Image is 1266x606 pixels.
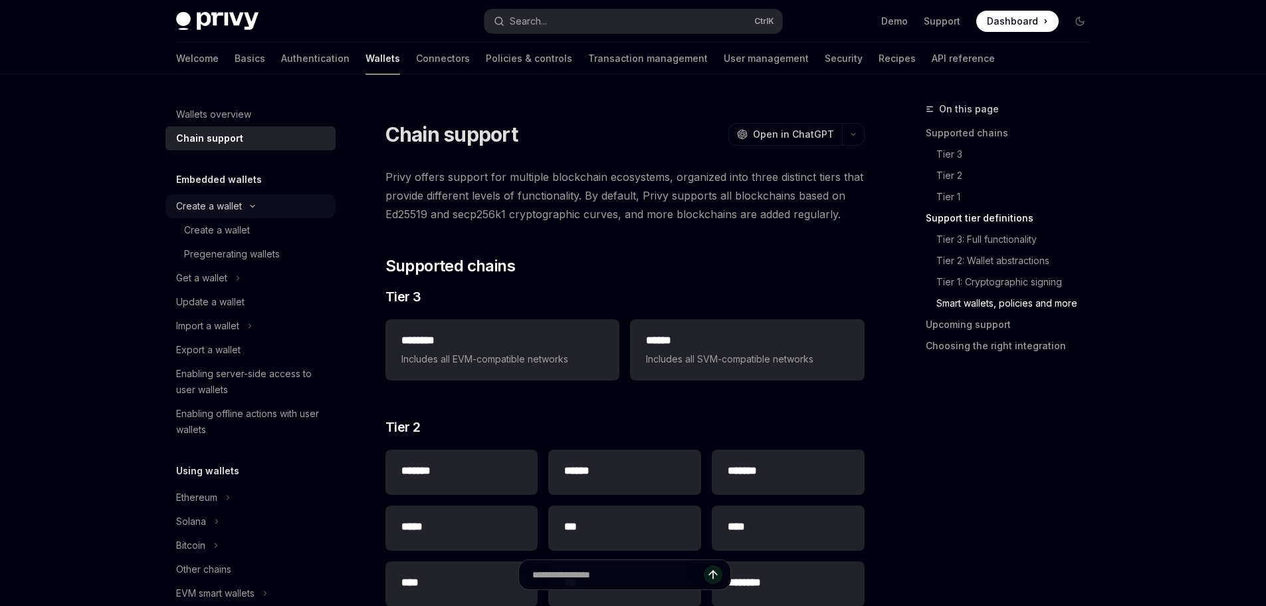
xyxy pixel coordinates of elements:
[976,11,1059,32] a: Dashboard
[176,366,328,398] div: Enabling server-side access to user wallets
[728,123,842,146] button: Open in ChatGPT
[588,43,708,75] a: Transaction management
[936,144,1101,165] a: Tier 3
[881,15,908,28] a: Demo
[879,43,916,75] a: Recipes
[165,402,336,442] a: Enabling offline actions with user wallets
[385,418,421,436] span: Tier 2
[385,122,518,146] h1: Chain support
[486,43,572,75] a: Policies & controls
[176,561,231,577] div: Other chains
[176,406,328,438] div: Enabling offline actions with user wallets
[704,565,722,584] button: Send message
[926,314,1101,335] a: Upcoming support
[165,126,336,150] a: Chain support
[366,43,400,75] a: Wallets
[165,218,336,242] a: Create a wallet
[932,43,995,75] a: API reference
[385,168,865,224] span: Privy offers support for multiple blockchain ecosystems, organized into three distinct tiers that...
[754,16,774,27] span: Ctrl K
[924,15,960,28] a: Support
[176,463,239,479] h5: Using wallets
[176,585,255,601] div: EVM smart wallets
[1069,11,1091,32] button: Toggle dark mode
[484,9,782,33] button: Search...CtrlK
[939,101,999,117] span: On this page
[630,319,864,380] a: **** *Includes all SVM-compatible networks
[401,351,603,367] span: Includes all EVM-compatible networks
[176,12,259,31] img: dark logo
[936,229,1101,250] a: Tier 3: Full functionality
[176,342,241,358] div: Export a wallet
[165,338,336,362] a: Export a wallet
[184,246,280,262] div: Pregenerating wallets
[936,293,1101,314] a: Smart wallets, policies and more
[235,43,265,75] a: Basics
[724,43,809,75] a: User management
[176,43,219,75] a: Welcome
[646,351,848,367] span: Includes all SVM-compatible networks
[936,271,1101,293] a: Tier 1: Cryptographic signing
[165,242,336,266] a: Pregenerating wallets
[165,557,336,581] a: Other chains
[176,537,205,553] div: Bitcoin
[184,222,250,238] div: Create a wallet
[165,290,336,314] a: Update a wallet
[176,514,206,530] div: Solana
[176,172,262,188] h5: Embedded wallets
[753,128,834,141] span: Open in ChatGPT
[176,130,243,146] div: Chain support
[510,13,547,29] div: Search...
[385,319,619,380] a: **** ***Includes all EVM-compatible networks
[165,362,336,402] a: Enabling server-side access to user wallets
[176,106,251,122] div: Wallets overview
[176,294,245,310] div: Update a wallet
[176,270,227,286] div: Get a wallet
[936,186,1101,208] a: Tier 1
[987,15,1038,28] span: Dashboard
[825,43,863,75] a: Security
[416,43,470,75] a: Connectors
[936,250,1101,271] a: Tier 2: Wallet abstractions
[176,318,239,334] div: Import a wallet
[926,122,1101,144] a: Supported chains
[176,198,242,214] div: Create a wallet
[385,255,515,277] span: Supported chains
[926,335,1101,357] a: Choosing the right integration
[281,43,350,75] a: Authentication
[176,490,217,506] div: Ethereum
[385,287,421,306] span: Tier 3
[936,165,1101,186] a: Tier 2
[165,102,336,126] a: Wallets overview
[926,208,1101,229] a: Support tier definitions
